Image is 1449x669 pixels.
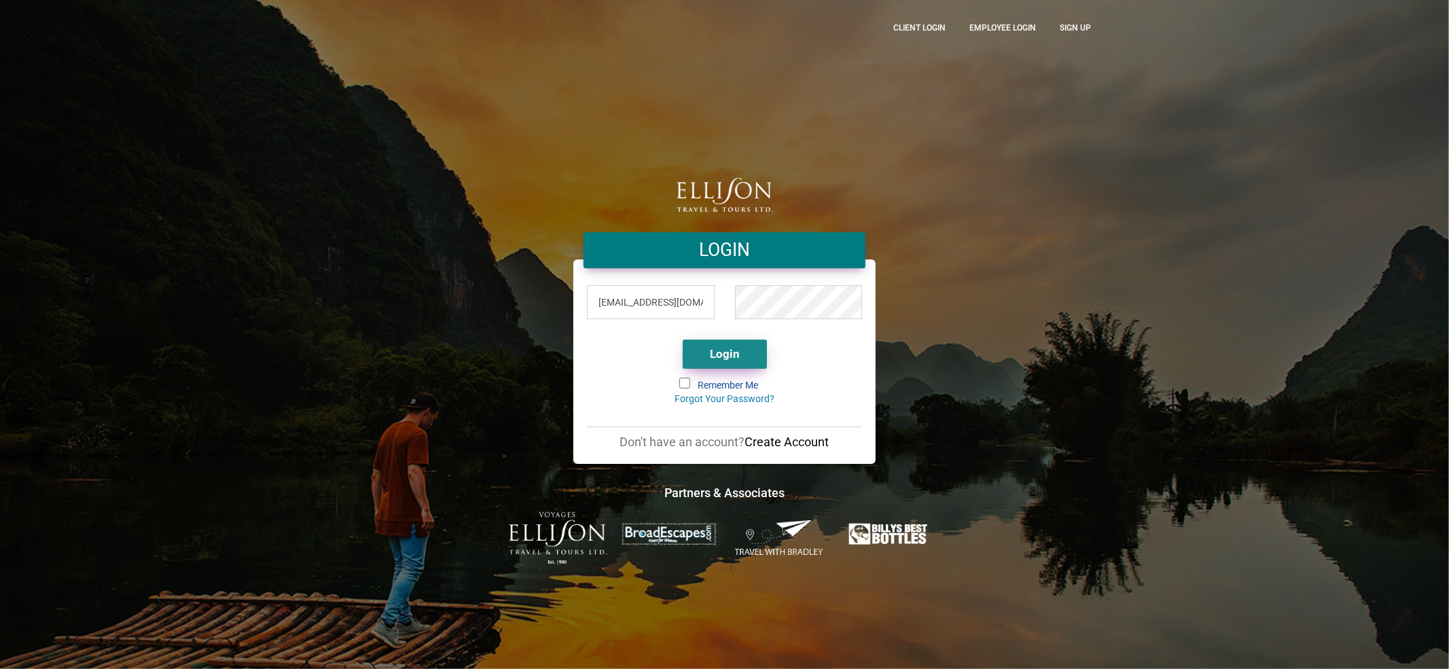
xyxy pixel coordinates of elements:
[681,379,768,393] label: Remember Me
[683,340,767,369] button: Login
[587,434,862,450] p: Don't have an account?
[587,285,715,319] input: Email Address
[348,484,1102,501] h4: Partners & Associates
[745,435,829,449] a: Create Account
[842,520,940,549] img: Billys-Best-Bottles.png
[677,178,773,212] img: logo.png
[884,10,956,45] a: CLient Login
[731,519,829,557] img: Travel-With-Bradley.png
[1050,10,1102,45] a: Sign up
[620,522,718,546] img: broadescapes.png
[960,10,1047,45] a: Employee Login
[594,238,855,263] h4: LOGIN
[509,512,607,564] img: ET-Voyages-text-colour-Logo-with-est.png
[675,393,774,404] a: Forgot Your Password?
